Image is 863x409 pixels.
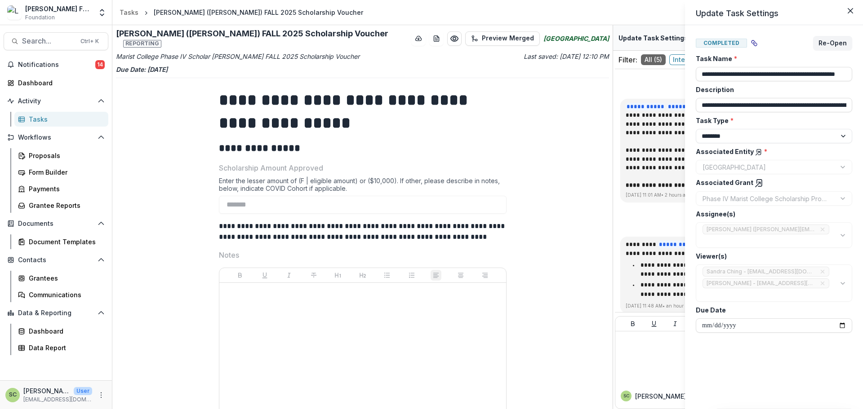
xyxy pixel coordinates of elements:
label: Associated Grant [696,178,847,188]
label: Description [696,85,847,94]
span: Completed [696,39,747,48]
label: Task Name [696,54,847,63]
button: View dependent tasks [747,36,761,50]
label: Assignee(s) [696,209,847,219]
label: Viewer(s) [696,251,847,261]
label: Associated Entity [696,147,847,156]
label: Task Type [696,116,847,125]
label: Due Date [696,305,847,315]
button: Close [843,4,858,18]
button: Re-Open [813,36,852,50]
